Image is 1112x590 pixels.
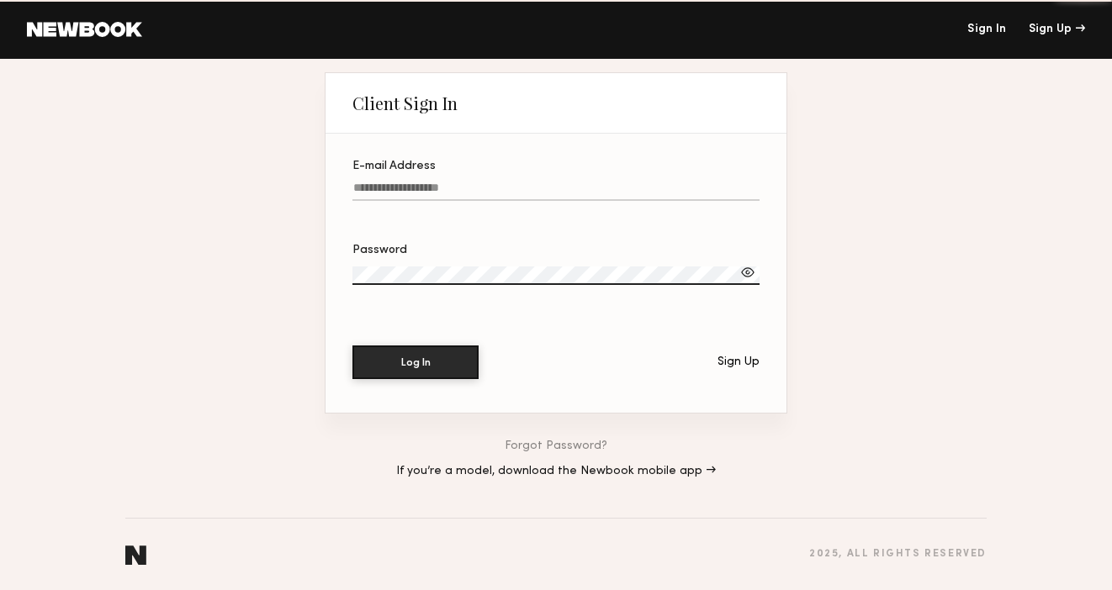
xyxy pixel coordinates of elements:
[967,24,1006,35] a: Sign In
[352,93,458,113] div: Client Sign In
[352,345,479,379] button: Log In
[505,440,607,452] a: Forgot Password?
[352,182,760,201] input: E-mail Address
[718,356,760,368] div: Sign Up
[352,161,760,172] div: E-mail Address
[352,266,760,285] input: Password
[809,549,987,560] div: 2025 , all rights reserved
[1029,24,1085,35] div: Sign Up
[352,245,760,256] div: Password
[396,466,716,477] a: If you’re a model, download the Newbook mobile app →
